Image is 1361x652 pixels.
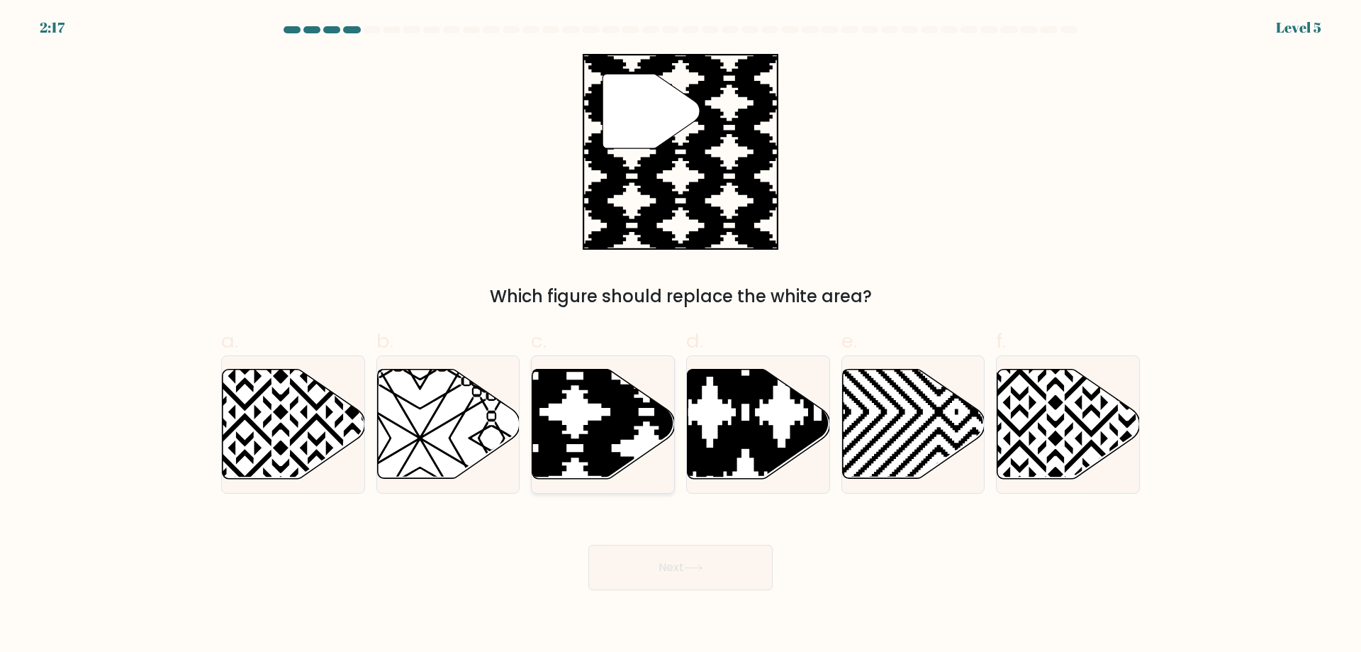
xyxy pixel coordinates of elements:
[1276,17,1321,38] div: Level 5
[603,74,700,148] g: "
[531,327,547,355] span: c.
[841,327,857,355] span: e.
[230,284,1131,309] div: Which figure should replace the white area?
[221,327,238,355] span: a.
[40,17,65,38] div: 2:17
[996,327,1006,355] span: f.
[686,327,703,355] span: d.
[376,327,393,355] span: b.
[588,545,773,590] button: Next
